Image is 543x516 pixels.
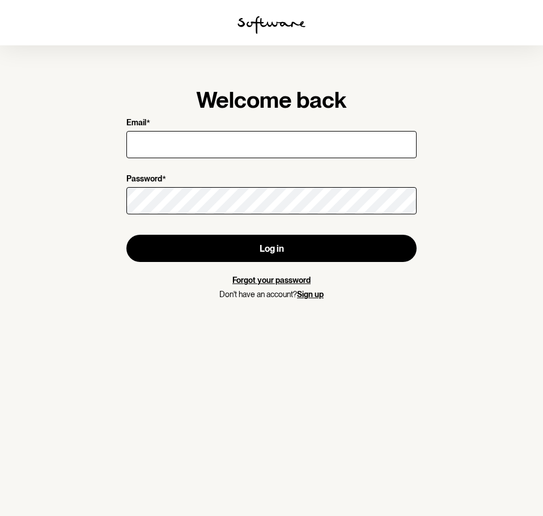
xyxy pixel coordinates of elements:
[237,16,306,34] img: software logo
[126,118,146,129] p: Email
[126,86,417,113] h1: Welcome back
[297,290,324,299] a: Sign up
[126,174,162,185] p: Password
[126,235,417,262] button: Log in
[126,290,417,299] p: Don't have an account?
[232,276,311,285] a: Forgot your password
